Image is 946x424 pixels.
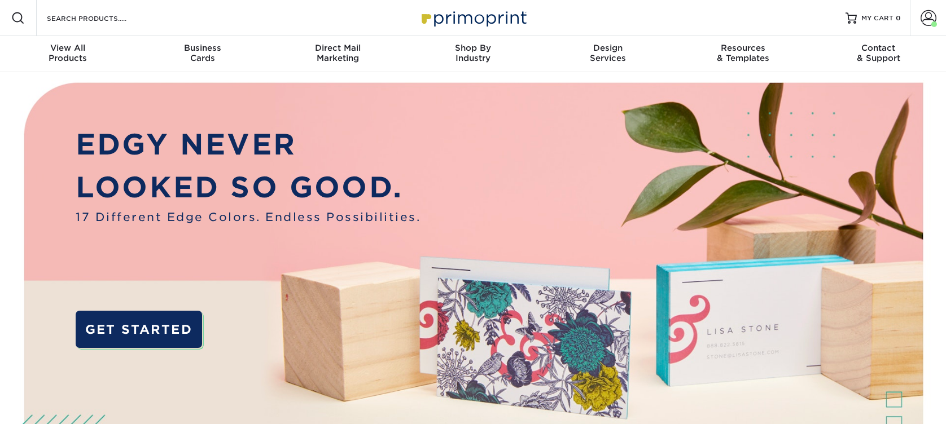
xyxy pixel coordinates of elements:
a: Resources& Templates [676,36,811,72]
div: Services [541,43,676,63]
span: Business [135,43,270,53]
input: SEARCH PRODUCTS..... [46,11,156,25]
a: BusinessCards [135,36,270,72]
span: Design [541,43,676,53]
div: Marketing [270,43,405,63]
div: Industry [405,43,540,63]
span: 0 [896,14,901,22]
span: MY CART [861,14,894,23]
a: GET STARTED [76,311,202,348]
a: Shop ByIndustry [405,36,540,72]
div: & Templates [676,43,811,63]
div: & Support [811,43,946,63]
div: Cards [135,43,270,63]
a: DesignServices [541,36,676,72]
span: 17 Different Edge Colors. Endless Possibilities. [76,209,421,226]
a: Contact& Support [811,36,946,72]
a: Direct MailMarketing [270,36,405,72]
span: Contact [811,43,946,53]
span: Direct Mail [270,43,405,53]
span: Shop By [405,43,540,53]
p: LOOKED SO GOOD. [76,166,421,209]
p: EDGY NEVER [76,123,421,166]
span: Resources [676,43,811,53]
img: Primoprint [417,6,529,30]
